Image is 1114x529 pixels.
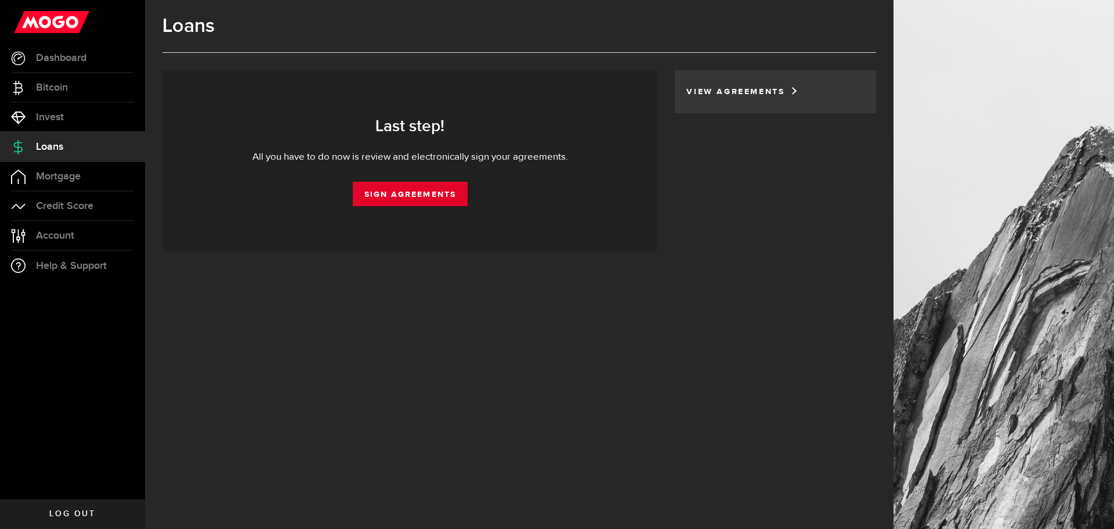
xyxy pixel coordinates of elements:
span: Account [36,231,74,241]
span: Invest [36,112,64,123]
span: Mortgage [36,171,81,182]
span: Log out [49,510,95,518]
a: Sign Agreements [353,182,468,206]
h3: Last step! [180,117,640,136]
span: Dashboard [36,53,86,63]
a: View Agreements [686,88,790,96]
span: Loans [36,142,63,152]
button: Open LiveChat chat widget [9,5,44,39]
span: Help & Support [36,261,107,271]
h1: Loans [162,15,876,38]
div: All you have to do now is review and electronically sign your agreements. [180,150,640,164]
span: Bitcoin [36,82,68,93]
span: Credit Score [36,201,93,211]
